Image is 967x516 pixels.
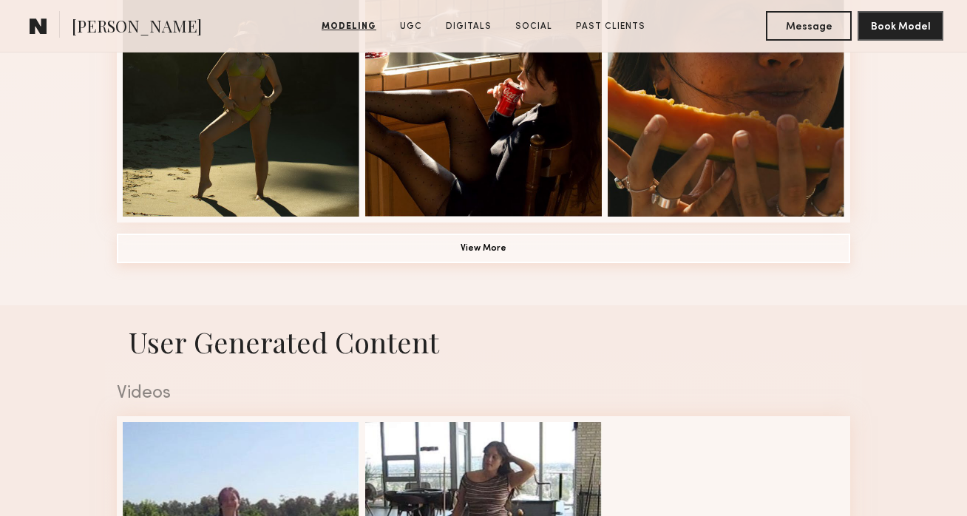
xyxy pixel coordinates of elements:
span: [PERSON_NAME] [72,15,202,41]
a: UGC [394,20,428,33]
a: Digitals [440,20,498,33]
button: View More [117,234,850,263]
button: Book Model [858,11,943,41]
button: Message [766,11,852,41]
a: Social [509,20,558,33]
a: Modeling [316,20,382,33]
a: Past Clients [570,20,651,33]
h1: User Generated Content [105,323,862,361]
div: Videos [117,384,850,403]
a: Book Model [858,19,943,32]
